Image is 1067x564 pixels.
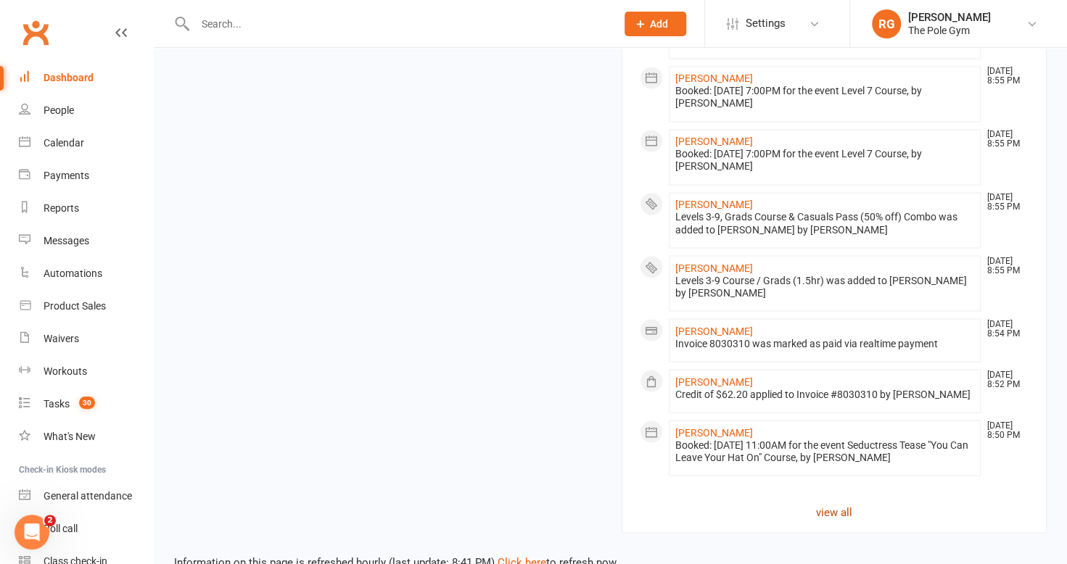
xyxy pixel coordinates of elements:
[675,274,975,299] div: Levels 3-9 Course / Grads (1.5hr) was added to [PERSON_NAME] by [PERSON_NAME]
[19,290,153,323] a: Product Sales
[19,355,153,388] a: Workouts
[980,193,1028,212] time: [DATE] 8:55 PM
[44,72,94,83] div: Dashboard
[19,94,153,127] a: People
[980,319,1028,338] time: [DATE] 8:54 PM
[17,14,54,51] a: Clubworx
[44,235,89,246] div: Messages
[980,67,1028,86] time: [DATE] 8:55 PM
[44,398,70,410] div: Tasks
[15,515,49,550] iframe: Intercom live chat
[872,9,901,38] div: RG
[675,85,975,109] div: Booked: [DATE] 7:00PM for the event Level 7 Course, by [PERSON_NAME]
[19,388,153,420] a: Tasks 30
[79,397,95,409] span: 30
[675,388,975,400] div: Credit of $62.20 applied to Invoice #8030310 by [PERSON_NAME]
[908,24,991,37] div: The Pole Gym
[675,439,975,463] div: Booked: [DATE] 11:00AM for the event Seductress Tease "You Can Leave Your Hat On" Course, by [PER...
[675,262,753,273] a: [PERSON_NAME]
[675,72,753,84] a: [PERSON_NAME]
[44,490,132,502] div: General attendance
[675,376,753,387] a: [PERSON_NAME]
[44,300,106,312] div: Product Sales
[640,503,1029,521] a: view all
[19,323,153,355] a: Waivers
[19,257,153,290] a: Automations
[19,225,153,257] a: Messages
[44,137,84,149] div: Calendar
[625,12,686,36] button: Add
[675,426,753,438] a: [PERSON_NAME]
[675,199,753,210] a: [PERSON_NAME]
[908,11,991,24] div: [PERSON_NAME]
[19,420,153,453] a: What's New
[44,523,78,534] div: Roll call
[675,325,753,336] a: [PERSON_NAME]
[191,14,606,34] input: Search...
[44,365,87,377] div: Workouts
[19,513,153,545] a: Roll call
[44,268,102,279] div: Automations
[19,192,153,225] a: Reports
[980,256,1028,275] time: [DATE] 8:55 PM
[746,7,786,40] span: Settings
[980,130,1028,149] time: [DATE] 8:55 PM
[44,104,74,116] div: People
[980,420,1028,439] time: [DATE] 8:50 PM
[675,136,753,147] a: [PERSON_NAME]
[44,333,79,344] div: Waivers
[675,337,975,349] div: Invoice 8030310 was marked as paid via realtime payment
[19,127,153,159] a: Calendar
[44,515,56,526] span: 2
[19,159,153,192] a: Payments
[44,202,79,214] div: Reports
[675,211,975,236] div: Levels 3-9, Grads Course & Casuals Pass (50% off) Combo was added to [PERSON_NAME] by [PERSON_NAME]
[44,431,96,442] div: What's New
[19,62,153,94] a: Dashboard
[980,370,1028,389] time: [DATE] 8:52 PM
[675,148,975,173] div: Booked: [DATE] 7:00PM for the event Level 7 Course, by [PERSON_NAME]
[19,480,153,513] a: General attendance kiosk mode
[650,18,668,30] span: Add
[44,170,89,181] div: Payments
